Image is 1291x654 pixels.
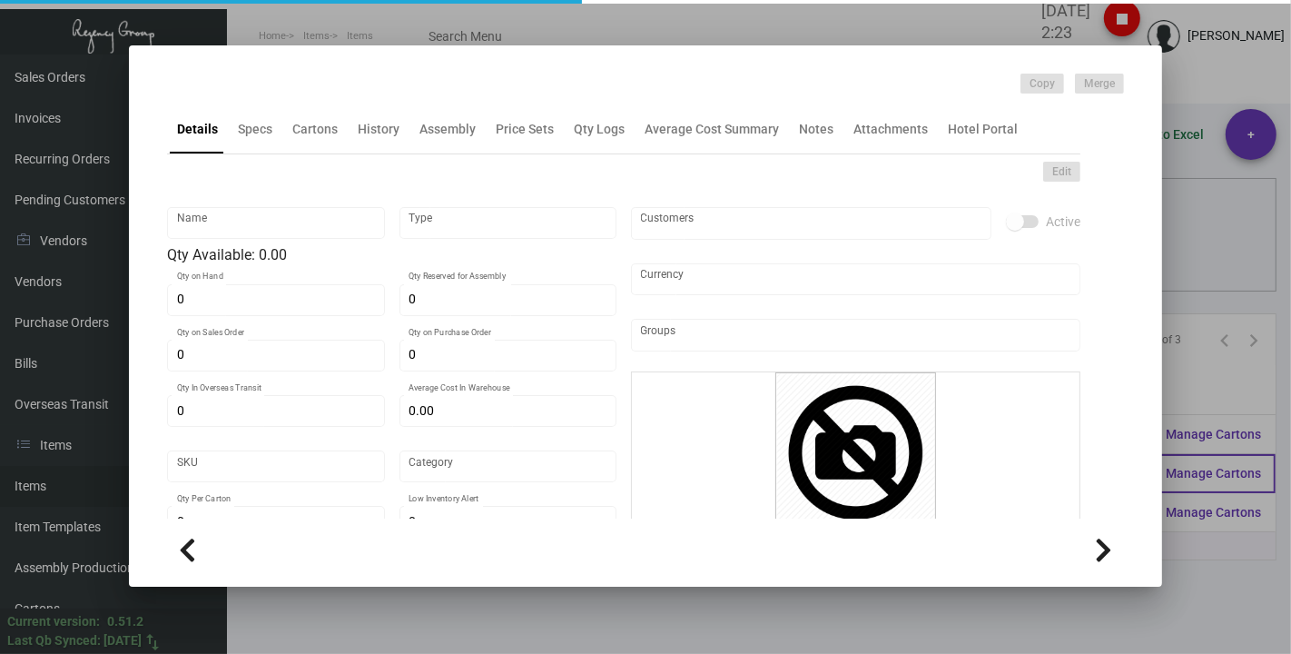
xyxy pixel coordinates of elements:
div: Price Sets [496,120,554,139]
span: Merge [1084,76,1115,92]
div: Cartons [292,120,338,139]
div: History [358,120,399,139]
input: Add new.. [641,328,1071,342]
div: Current version: [7,612,100,631]
div: Attachments [853,120,928,139]
button: Merge [1075,74,1124,94]
span: Copy [1030,76,1055,92]
input: Add new.. [641,216,982,231]
div: Specs [238,120,272,139]
div: Last Qb Synced: [DATE] [7,631,142,650]
div: Details [177,120,218,139]
button: Copy [1020,74,1064,94]
div: Qty Logs [574,120,625,139]
span: Active [1046,211,1080,233]
div: Notes [799,120,833,139]
span: Edit [1052,164,1071,180]
div: 0.51.2 [107,612,143,631]
div: Assembly [419,120,476,139]
button: Edit [1043,162,1080,182]
div: Qty Available: 0.00 [167,244,616,266]
div: Average Cost Summary [645,120,779,139]
div: Hotel Portal [948,120,1018,139]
